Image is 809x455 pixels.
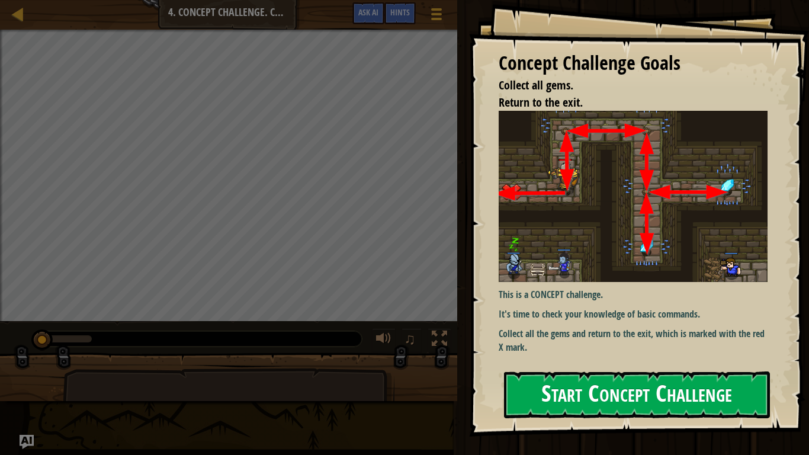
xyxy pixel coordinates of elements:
button: Toggle fullscreen [428,328,451,353]
button: ♫ [402,328,422,353]
button: Ask AI [352,2,384,24]
li: Return to the exit. [484,94,765,111]
p: It's time to check your knowledge of basic commands. [499,307,768,321]
span: Hints [390,7,410,18]
span: Ask AI [358,7,378,18]
button: Ask AI [20,435,34,449]
li: Collect all gems. [484,77,765,94]
button: Show game menu [422,2,451,30]
button: Start Concept Challenge [504,371,770,418]
img: First assesment [499,111,768,282]
p: This is a CONCEPT challenge. [499,288,768,302]
p: Collect all the gems and return to the exit, which is marked with the red X mark. [499,327,768,354]
div: Concept Challenge Goals [499,50,768,77]
span: ♫ [404,330,416,348]
span: Return to the exit. [499,94,583,110]
span: Collect all gems. [499,77,573,93]
button: Adjust volume [372,328,396,353]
